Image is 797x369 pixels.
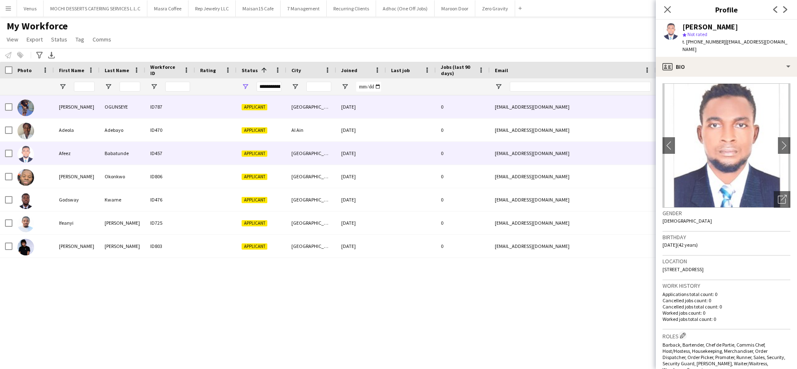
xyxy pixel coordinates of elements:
[336,211,386,234] div: [DATE]
[281,0,327,17] button: 7 Management
[663,83,790,208] img: Crew avatar or photo
[336,142,386,165] div: [DATE]
[100,95,145,118] div: OGUNSEYE
[286,188,336,211] div: [GEOGRAPHIC_DATA]
[663,303,790,310] p: Cancelled jobs total count: 0
[100,211,145,234] div: [PERSON_NAME]
[145,165,195,188] div: ID806
[336,235,386,257] div: [DATE]
[59,67,84,73] span: First Name
[54,188,100,211] div: Godsway
[687,31,707,37] span: Not rated
[100,142,145,165] div: Babatunde
[150,64,180,76] span: Workforce ID
[242,220,267,226] span: Applicant
[336,165,386,188] div: [DATE]
[7,20,68,32] span: My Workforce
[54,235,100,257] div: [PERSON_NAME]
[17,100,34,116] img: ADEMOLA KAYODE OGUNSEYE
[242,174,267,180] span: Applicant
[291,83,299,90] button: Open Filter Menu
[59,83,66,90] button: Open Filter Menu
[435,0,475,17] button: Maroon Door
[100,119,145,141] div: Adebayo
[72,34,88,45] a: Tag
[682,39,726,45] span: t. [PHONE_NUMBER]
[286,119,336,141] div: Al Ain
[436,95,490,118] div: 0
[46,50,56,60] app-action-btn: Export XLSX
[490,188,656,211] div: [EMAIL_ADDRESS][DOMAIN_NAME]
[17,192,34,209] img: Godsway Kwame
[100,235,145,257] div: [PERSON_NAME]
[242,104,267,110] span: Applicant
[436,119,490,141] div: 0
[17,67,32,73] span: Photo
[242,67,258,73] span: Status
[145,119,195,141] div: ID470
[23,34,46,45] a: Export
[682,23,738,31] div: [PERSON_NAME]
[188,0,236,17] button: Rep Jewelry LLC
[286,142,336,165] div: [GEOGRAPHIC_DATA]
[441,64,475,76] span: Jobs (last 90 days)
[120,82,140,92] input: Last Name Filter Input
[100,165,145,188] div: Okonkwo
[663,266,704,272] span: [STREET_ADDRESS]
[327,0,376,17] button: Recurring Clients
[3,34,22,45] a: View
[147,0,188,17] button: Masra Coffee
[663,316,790,322] p: Worked jobs total count: 0
[54,142,100,165] div: Afeez
[663,297,790,303] p: Cancelled jobs count: 0
[145,142,195,165] div: ID457
[89,34,115,45] a: Comms
[663,218,712,224] span: [DEMOGRAPHIC_DATA]
[341,67,357,73] span: Joined
[490,95,656,118] div: [EMAIL_ADDRESS][DOMAIN_NAME]
[663,209,790,217] h3: Gender
[17,0,44,17] button: Venus
[490,165,656,188] div: [EMAIL_ADDRESS][DOMAIN_NAME]
[436,211,490,234] div: 0
[51,36,67,43] span: Status
[495,67,508,73] span: Email
[656,57,797,77] div: Bio
[495,83,502,90] button: Open Filter Menu
[336,95,386,118] div: [DATE]
[336,119,386,141] div: [DATE]
[490,235,656,257] div: [EMAIL_ADDRESS][DOMAIN_NAME]
[510,82,651,92] input: Email Filter Input
[48,34,71,45] a: Status
[391,67,410,73] span: Last job
[34,50,44,60] app-action-btn: Advanced filters
[145,95,195,118] div: ID787
[682,39,787,52] span: | [EMAIL_ADDRESS][DOMAIN_NAME]
[17,146,34,163] img: Afeez Babatunde
[663,310,790,316] p: Worked jobs count: 0
[17,169,34,186] img: Daniel chikwado Okonkwo
[663,257,790,265] h3: Location
[663,291,790,297] p: Applications total count: 0
[105,83,112,90] button: Open Filter Menu
[54,119,100,141] div: Adeola
[17,216,34,232] img: Ifeanyi Okoronkwo
[7,36,18,43] span: View
[376,0,435,17] button: Adhoc (One Off Jobs)
[663,282,790,289] h3: Work history
[242,151,267,157] span: Applicant
[150,83,158,90] button: Open Filter Menu
[436,165,490,188] div: 0
[17,123,34,139] img: Adeola Adebayo
[436,142,490,165] div: 0
[490,142,656,165] div: [EMAIL_ADDRESS][DOMAIN_NAME]
[490,119,656,141] div: [EMAIL_ADDRESS][DOMAIN_NAME]
[93,36,111,43] span: Comms
[165,82,190,92] input: Workforce ID Filter Input
[54,165,100,188] div: [PERSON_NAME]
[663,242,698,248] span: [DATE] (42 years)
[44,0,147,17] button: MOCHI DESSERTS CATERING SERVICES L.L.C
[242,197,267,203] span: Applicant
[27,36,43,43] span: Export
[105,67,129,73] span: Last Name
